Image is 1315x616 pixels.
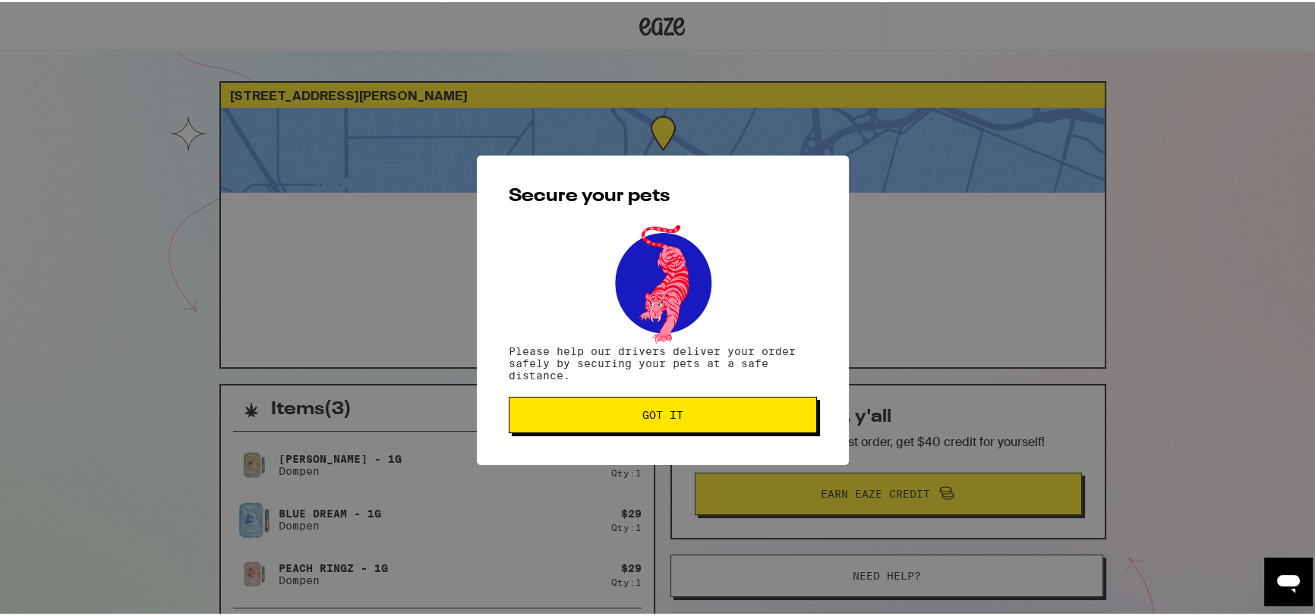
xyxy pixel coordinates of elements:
[1264,555,1313,604] iframe: Button to launch messaging window
[642,407,683,418] span: Got it
[509,185,817,203] h2: Secure your pets
[509,343,817,379] p: Please help our drivers deliver your order safely by securing your pets at a safe distance.
[601,218,725,343] img: pets
[509,394,817,431] button: Got it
